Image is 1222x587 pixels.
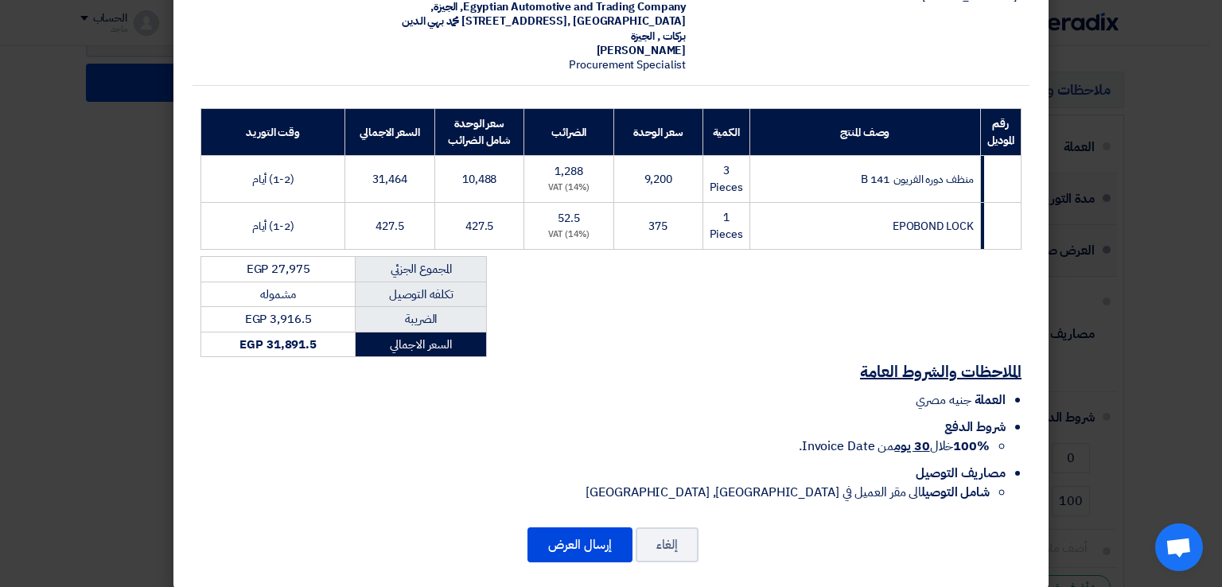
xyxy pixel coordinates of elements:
[465,218,494,235] span: 427.5
[953,437,990,456] strong: 100%
[916,464,1006,483] span: مصاريف التوصيل
[372,171,407,188] span: 31,464
[376,218,404,235] span: 427.5
[648,218,667,235] span: 375
[462,171,496,188] span: 10,488
[434,109,524,156] th: سعر الوحدة شامل الضرائب
[555,163,583,180] span: 1,288
[356,257,487,282] td: المجموع الجزئي
[613,109,702,156] th: سعر الوحدة
[239,336,317,353] strong: EGP 31,891.5
[799,437,990,456] span: خلال من Invoice Date.
[569,56,686,73] span: Procurement Specialist
[860,360,1022,383] u: الملاحظات والشروط العامة
[636,527,699,562] button: إلغاء
[1155,523,1203,571] div: Open chat
[252,171,294,188] span: (1-2) أيام
[531,228,607,242] div: (14%) VAT
[356,307,487,332] td: الضريبة
[260,286,295,303] span: مشموله
[750,109,981,156] th: وصف المنتج
[702,109,749,156] th: الكمية
[894,437,929,456] u: 30 يوم
[201,257,356,282] td: EGP 27,975
[944,418,1006,437] span: شروط الدفع
[356,332,487,357] td: السعر الاجمالي
[893,218,974,235] span: EPOBOND LOCK
[252,218,294,235] span: (1-2) أيام
[524,109,614,156] th: الضرائب
[916,391,971,410] span: جنيه مصري
[980,109,1021,156] th: رقم الموديل
[531,181,607,195] div: (14%) VAT
[558,210,580,227] span: 52.5
[710,162,743,196] span: 3 Pieces
[861,171,974,188] span: منظف دوره الفريون 141 B
[356,282,487,307] td: تكلفه التوصيل
[200,483,990,502] li: الى مقر العميل في [GEOGRAPHIC_DATA], [GEOGRAPHIC_DATA]
[921,483,990,502] strong: شامل التوصيل
[245,310,312,328] span: EGP 3,916.5
[710,209,743,243] span: 1 Pieces
[597,42,687,59] span: [PERSON_NAME]
[201,109,345,156] th: وقت التوريد
[527,527,632,562] button: إرسال العرض
[975,391,1006,410] span: العملة
[644,171,673,188] span: 9,200
[345,109,434,156] th: السعر الاجمالي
